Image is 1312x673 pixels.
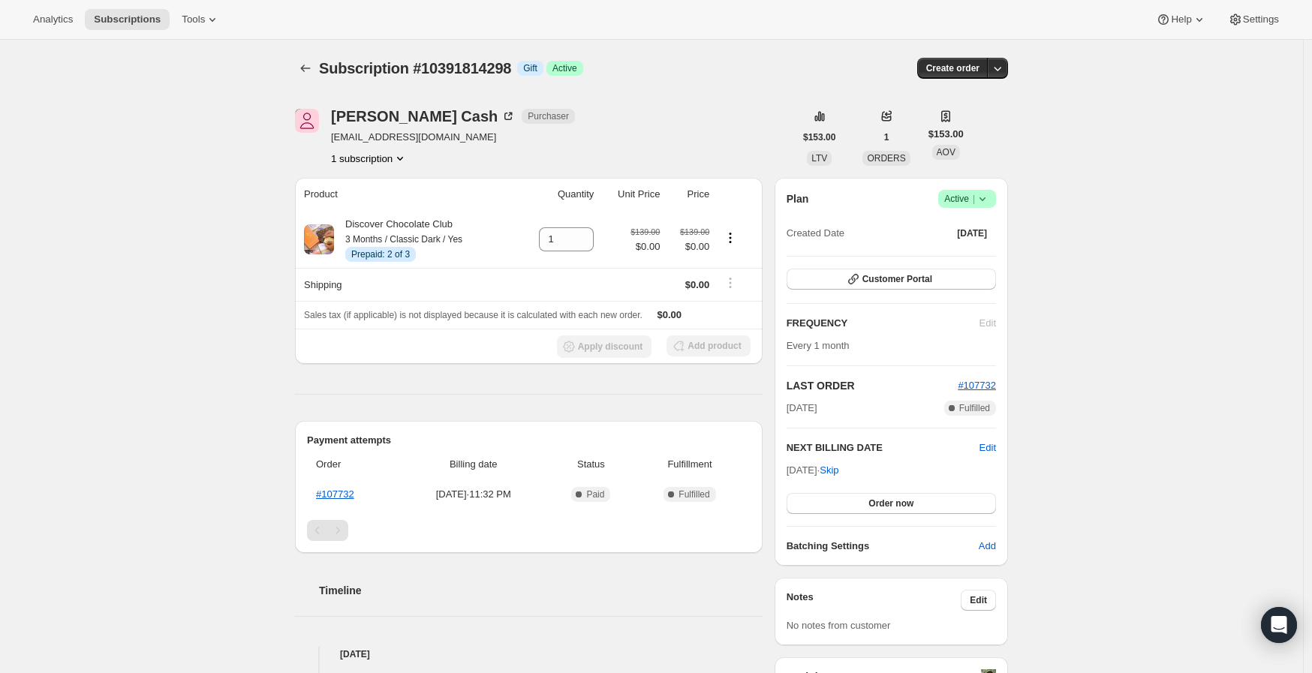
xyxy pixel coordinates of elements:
button: [DATE] [948,223,996,244]
span: Purchaser [528,110,569,122]
button: Create order [917,58,989,79]
span: [DATE] · 11:32 PM [403,487,544,502]
span: Order now [868,497,913,509]
span: AOV [937,147,955,158]
button: $153.00 [794,127,844,148]
span: Fulfillment [638,457,741,472]
th: Quantity [516,178,598,211]
span: Create order [926,62,979,74]
button: #107732 [958,378,996,393]
div: [PERSON_NAME] Cash [331,109,516,124]
span: Subscription #10391814298 [319,60,511,77]
h2: Timeline [319,583,763,598]
span: [DATE] [957,227,987,239]
button: Analytics [24,9,82,30]
span: $0.00 [658,309,682,320]
small: 3 Months / Classic Dark / Yes [345,234,462,245]
span: [DATE] · [787,464,839,476]
button: 1 [875,127,898,148]
h4: [DATE] [295,647,763,662]
button: Product actions [331,151,408,166]
span: Prepaid: 2 of 3 [351,248,410,260]
small: $139.00 [680,227,709,236]
span: Edit [970,594,987,606]
span: LTV [811,153,827,164]
span: No notes from customer [787,620,891,631]
div: Discover Chocolate Club [334,217,462,262]
h2: Plan [787,191,809,206]
th: Order [307,448,399,481]
span: Skip [820,463,838,478]
span: Help [1171,14,1191,26]
span: Fulfilled [959,402,990,414]
span: Sales tax (if applicable) is not displayed because it is calculated with each new order. [304,310,642,320]
small: $139.00 [630,227,660,236]
span: [EMAIL_ADDRESS][DOMAIN_NAME] [331,130,575,145]
h2: Payment attempts [307,433,751,448]
span: 1 [884,131,889,143]
h2: NEXT BILLING DATE [787,440,979,455]
h2: LAST ORDER [787,378,958,393]
button: Settings [1219,9,1288,30]
span: | [973,193,975,205]
th: Unit Price [598,178,664,211]
span: $0.00 [685,279,710,290]
span: Subscriptions [94,14,161,26]
button: Subscriptions [85,9,170,30]
button: Add [970,534,1005,558]
th: Shipping [295,268,516,301]
span: $153.00 [803,131,835,143]
span: Billing date [403,457,544,472]
span: $153.00 [928,127,964,142]
div: Open Intercom Messenger [1261,607,1297,643]
span: Status [553,457,630,472]
span: $0.00 [630,239,660,254]
button: Shipping actions [718,275,742,291]
button: Edit [961,590,996,611]
nav: Pagination [307,520,751,541]
h6: Batching Settings [787,539,979,554]
span: Add [979,539,996,554]
span: Joahua Cash [295,109,319,133]
span: Fulfilled [679,488,709,500]
button: Edit [979,440,996,455]
h3: Notes [787,590,961,611]
span: Created Date [787,226,844,241]
span: Settings [1243,14,1279,26]
button: Customer Portal [787,269,996,290]
span: Gift [523,62,537,74]
button: Subscriptions [295,58,316,79]
button: Tools [173,9,229,30]
a: #107732 [316,488,354,500]
span: [DATE] [787,401,817,416]
h2: FREQUENCY [787,316,979,331]
span: Active [552,62,577,74]
span: ORDERS [867,153,905,164]
span: Tools [182,14,205,26]
button: Help [1147,9,1215,30]
span: Every 1 month [787,340,850,351]
a: #107732 [958,380,996,391]
th: Price [664,178,714,211]
button: Product actions [718,230,742,246]
span: Paid [586,488,604,500]
button: Skip [811,458,847,482]
span: Customer Portal [862,273,932,285]
span: Active [944,191,990,206]
span: $0.00 [669,239,709,254]
img: product img [304,224,334,254]
th: Product [295,178,516,211]
span: Analytics [33,14,73,26]
button: Order now [787,493,996,514]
